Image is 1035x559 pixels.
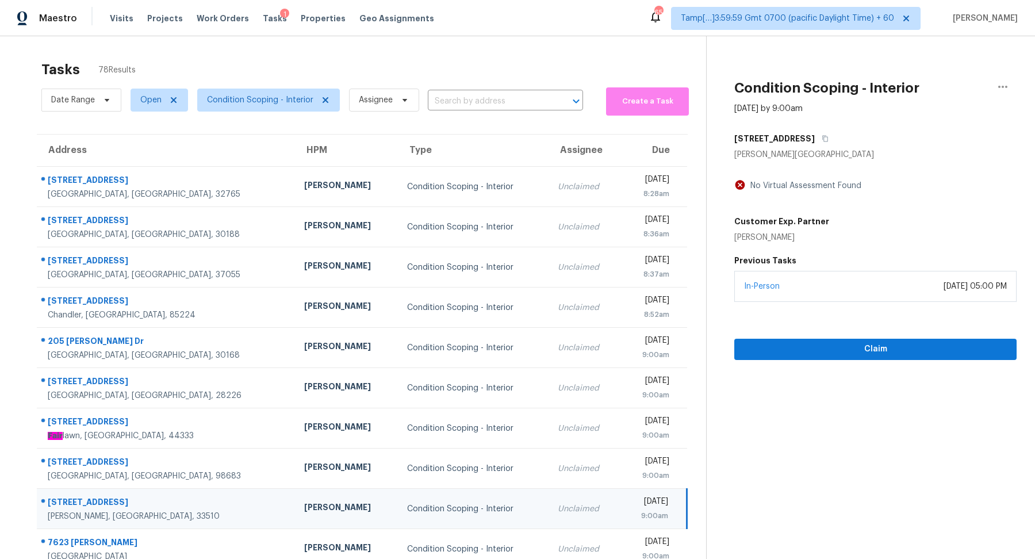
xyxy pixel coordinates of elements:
[630,375,669,389] div: [DATE]
[48,229,286,240] div: [GEOGRAPHIC_DATA], [GEOGRAPHIC_DATA], 30188
[630,228,669,240] div: 8:36am
[304,421,389,435] div: [PERSON_NAME]
[51,94,95,106] span: Date Range
[630,254,669,269] div: [DATE]
[558,181,612,193] div: Unclaimed
[304,501,389,516] div: [PERSON_NAME]
[48,511,286,522] div: [PERSON_NAME], [GEOGRAPHIC_DATA], 33510
[407,221,539,233] div: Condition Scoping - Interior
[630,496,668,510] div: [DATE]
[197,13,249,24] span: Work Orders
[48,430,286,442] div: lawn, [GEOGRAPHIC_DATA], 44333
[48,215,286,229] div: [STREET_ADDRESS]
[549,135,621,167] th: Assignee
[630,349,669,361] div: 9:00am
[734,232,829,243] div: [PERSON_NAME]
[48,350,286,361] div: [GEOGRAPHIC_DATA], [GEOGRAPHIC_DATA], 30168
[304,220,389,234] div: [PERSON_NAME]
[110,13,133,24] span: Visits
[558,262,612,273] div: Unclaimed
[304,340,389,355] div: [PERSON_NAME]
[304,179,389,194] div: [PERSON_NAME]
[558,221,612,233] div: Unclaimed
[295,135,398,167] th: HPM
[407,543,539,555] div: Condition Scoping - Interior
[630,174,669,188] div: [DATE]
[630,536,669,550] div: [DATE]
[944,281,1007,292] div: [DATE] 05:00 PM
[612,95,683,108] span: Create a Task
[630,294,669,309] div: [DATE]
[98,64,136,76] span: 78 Results
[304,461,389,476] div: [PERSON_NAME]
[407,463,539,474] div: Condition Scoping - Interior
[48,470,286,482] div: [GEOGRAPHIC_DATA], [GEOGRAPHIC_DATA], 98683
[630,335,669,349] div: [DATE]
[428,93,551,110] input: Search by address
[48,390,286,401] div: [GEOGRAPHIC_DATA], [GEOGRAPHIC_DATA], 28226
[304,542,389,556] div: [PERSON_NAME]
[630,214,669,228] div: [DATE]
[301,13,346,24] span: Properties
[558,342,612,354] div: Unclaimed
[558,382,612,394] div: Unclaimed
[948,13,1018,24] span: [PERSON_NAME]
[558,302,612,313] div: Unclaimed
[48,269,286,281] div: [GEOGRAPHIC_DATA], [GEOGRAPHIC_DATA], 37055
[568,93,584,109] button: Open
[630,389,669,401] div: 9:00am
[304,260,389,274] div: [PERSON_NAME]
[407,382,539,394] div: Condition Scoping - Interior
[606,87,689,116] button: Create a Task
[280,9,289,20] div: 1
[48,496,286,511] div: [STREET_ADDRESS]
[207,94,313,106] span: Condition Scoping - Interior
[263,14,287,22] span: Tasks
[630,470,669,481] div: 9:00am
[734,339,1017,360] button: Claim
[746,180,861,192] div: No Virtual Assessment Found
[654,7,662,18] div: 658
[147,13,183,24] span: Projects
[407,181,539,193] div: Condition Scoping - Interior
[734,82,919,94] h2: Condition Scoping - Interior
[734,255,1017,266] h5: Previous Tasks
[359,94,393,106] span: Assignee
[48,456,286,470] div: [STREET_ADDRESS]
[558,423,612,434] div: Unclaimed
[558,463,612,474] div: Unclaimed
[630,430,669,441] div: 9:00am
[630,455,669,470] div: [DATE]
[630,510,668,522] div: 9:00am
[48,432,63,440] ah_el_jm_1744357264141: Fair
[734,103,803,114] div: [DATE] by 9:00am
[407,262,539,273] div: Condition Scoping - Interior
[359,13,434,24] span: Geo Assignments
[39,13,77,24] span: Maestro
[48,537,286,551] div: 7623 [PERSON_NAME]
[630,188,669,200] div: 8:28am
[558,543,612,555] div: Unclaimed
[744,282,780,290] a: In-Person
[734,179,746,191] img: Artifact Not Present Icon
[304,300,389,315] div: [PERSON_NAME]
[304,381,389,395] div: [PERSON_NAME]
[815,128,830,149] button: Copy Address
[407,302,539,313] div: Condition Scoping - Interior
[398,135,549,167] th: Type
[630,269,669,280] div: 8:37am
[620,135,687,167] th: Due
[37,135,295,167] th: Address
[140,94,162,106] span: Open
[48,295,286,309] div: [STREET_ADDRESS]
[48,174,286,189] div: [STREET_ADDRESS]
[407,423,539,434] div: Condition Scoping - Interior
[48,376,286,390] div: [STREET_ADDRESS]
[48,189,286,200] div: [GEOGRAPHIC_DATA], [GEOGRAPHIC_DATA], 32765
[48,335,286,350] div: 205 [PERSON_NAME] Dr
[734,149,1017,160] div: [PERSON_NAME][GEOGRAPHIC_DATA]
[558,503,612,515] div: Unclaimed
[630,309,669,320] div: 8:52am
[41,64,80,75] h2: Tasks
[407,342,539,354] div: Condition Scoping - Interior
